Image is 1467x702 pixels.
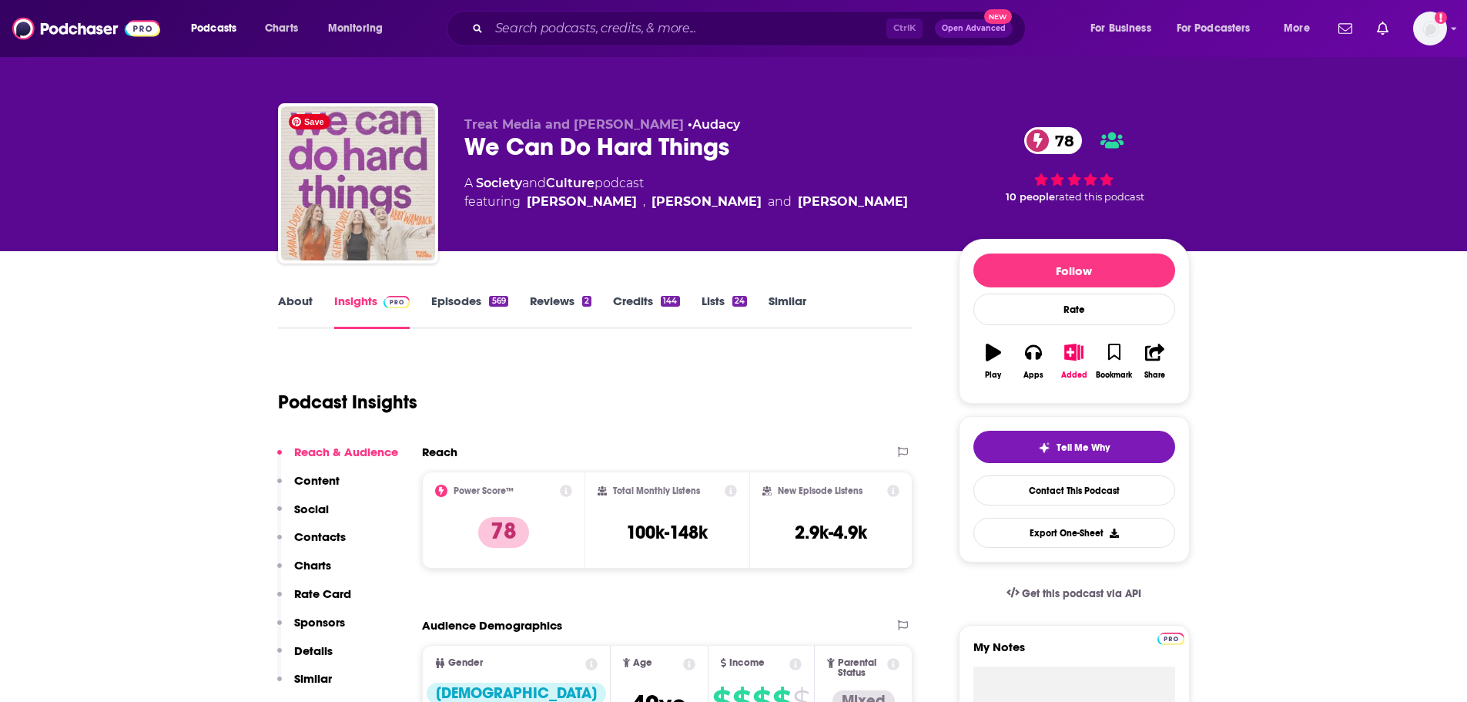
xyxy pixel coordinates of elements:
a: Get this podcast via API [994,575,1154,613]
p: Details [294,643,333,658]
span: and [522,176,546,190]
a: Lists24 [702,294,747,329]
span: More [1284,18,1310,39]
a: Society [476,176,522,190]
button: Show profile menu [1413,12,1447,45]
p: Social [294,502,329,516]
a: Reviews2 [530,294,591,329]
p: 78 [478,517,529,548]
a: Charts [255,16,307,41]
div: Rate [973,294,1175,325]
h2: Reach [422,445,457,459]
button: Similar [277,671,332,700]
div: Play [985,371,1001,380]
button: open menu [1080,16,1171,41]
a: Episodes569 [431,294,507,329]
a: Similar [769,294,806,329]
span: 78 [1040,127,1082,154]
a: Show notifications dropdown [1371,15,1395,42]
p: Similar [294,671,332,686]
button: Rate Card [277,586,351,615]
div: Share [1144,371,1165,380]
div: A podcast [464,174,908,211]
button: Contacts [277,529,346,558]
p: Sponsors [294,615,345,630]
button: Follow [973,254,1175,287]
div: Bookmark [1096,371,1132,380]
span: featuring [464,193,908,211]
button: open menu [1167,16,1273,41]
span: 10 people [1006,191,1055,203]
span: Logged in as gabrielle.gantz [1413,12,1447,45]
button: Content [277,473,340,502]
div: 569 [489,296,507,307]
span: , [643,193,645,211]
span: New [984,9,1012,24]
a: Pro website [1157,630,1184,645]
button: Charts [277,558,331,586]
label: My Notes [973,640,1175,667]
button: Details [277,643,333,672]
span: Save [289,114,330,129]
button: Share [1134,334,1174,389]
button: Social [277,502,329,530]
div: Apps [1023,371,1043,380]
button: open menu [180,16,256,41]
span: Get this podcast via API [1022,587,1141,600]
h3: 100k-148k [626,521,708,544]
p: Reach & Audience [294,445,398,459]
button: Sponsors [277,615,345,643]
a: About [278,294,313,329]
span: Ctrl K [886,18,923,39]
img: tell me why sparkle [1038,442,1050,454]
div: 78 10 peoplerated this podcast [959,117,1190,213]
span: • [688,117,740,132]
img: Podchaser Pro [383,296,410,308]
a: Glennon Doyle [527,193,637,211]
h2: Audience Demographics [422,618,562,633]
input: Search podcasts, credits, & more... [489,16,886,41]
span: rated this podcast [1055,191,1144,203]
p: Contacts [294,529,346,544]
h1: Podcast Insights [278,391,417,414]
img: User Profile [1413,12,1447,45]
button: Apps [1013,334,1053,389]
img: Podchaser - Follow, Share and Rate Podcasts [12,14,160,43]
p: Charts [294,558,331,573]
span: Podcasts [191,18,236,39]
div: 2 [582,296,591,307]
button: Added [1053,334,1094,389]
div: 144 [661,296,679,307]
img: We Can Do Hard Things [281,106,435,260]
h2: New Episode Listens [778,485,862,496]
div: Added [1061,371,1087,380]
button: Export One-Sheet [973,518,1175,548]
span: Monitoring [328,18,383,39]
a: Culture [546,176,595,190]
a: Credits144 [613,294,679,329]
a: Show notifications dropdown [1332,15,1358,42]
button: tell me why sparkleTell Me Why [973,431,1175,463]
button: open menu [317,16,403,41]
div: Search podcasts, credits, & more... [461,11,1040,46]
p: Rate Card [294,586,351,601]
svg: Add a profile image [1435,12,1447,24]
h2: Total Monthly Listens [613,485,700,496]
h3: 2.9k-4.9k [795,521,867,544]
span: and [768,193,792,211]
a: Amanda Doyle [798,193,908,211]
a: Contact This Podcast [973,475,1175,506]
a: Audacy [692,117,740,132]
span: Gender [448,658,483,668]
span: Parental Status [838,658,885,678]
a: 78 [1024,127,1082,154]
span: Age [633,658,652,668]
button: Open AdvancedNew [935,19,1013,38]
a: InsightsPodchaser Pro [334,294,410,329]
div: [PERSON_NAME] [651,193,762,211]
button: Reach & Audience [277,445,398,473]
div: 24 [732,296,747,307]
button: Bookmark [1094,334,1134,389]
